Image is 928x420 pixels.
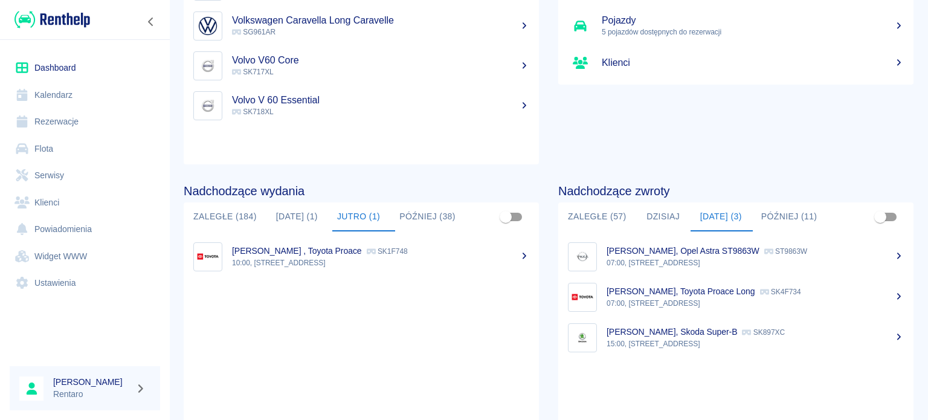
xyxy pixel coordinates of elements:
p: [PERSON_NAME], Skoda Super-B [607,327,737,337]
p: 15:00, [STREET_ADDRESS] [607,338,904,349]
button: Później (11) [752,202,827,231]
span: SG961AR [232,28,275,36]
h5: Klienci [602,57,904,69]
p: 5 pojazdów dostępnych do rezerwacji [602,27,904,37]
h5: Volvo V60 Core [232,54,529,66]
a: Dashboard [10,54,160,82]
span: Pokaż przypisane tylko do mnie [494,205,517,228]
a: Serwisy [10,162,160,189]
img: Image [196,245,219,268]
img: Image [196,94,219,117]
img: Image [571,245,594,268]
img: Image [571,286,594,309]
a: Powiadomienia [10,216,160,243]
p: SK897XC [742,328,785,337]
a: Flota [10,135,160,163]
a: Image[PERSON_NAME], Opel Astra ST9863W ST9863W07:00, [STREET_ADDRESS] [558,236,913,277]
button: Zwiń nawigację [142,14,160,30]
img: Image [196,15,219,37]
h4: Nadchodzące zwroty [558,184,913,198]
button: Później (38) [390,202,465,231]
button: [DATE] (1) [266,202,327,231]
p: 10:00, [STREET_ADDRESS] [232,257,529,268]
p: ST9863W [764,247,807,256]
h5: Pojazdy [602,15,904,27]
img: Image [196,54,219,77]
a: Kalendarz [10,82,160,109]
img: Image [571,326,594,349]
span: SK718XL [232,108,274,116]
button: Dzisiaj [636,202,691,231]
a: Renthelp logo [10,10,90,30]
a: ImageVolvo V60 Core SK717XL [184,46,539,86]
a: ImageVolvo V 60 Essential SK718XL [184,86,539,126]
a: ImageVolkswagen Caravella Long Caravelle SG961AR [184,6,539,46]
button: Zaległe (184) [184,202,266,231]
a: Image[PERSON_NAME] , Toyota Proace SK1F74810:00, [STREET_ADDRESS] [184,236,539,277]
p: [PERSON_NAME], Opel Astra ST9863W [607,246,759,256]
p: 07:00, [STREET_ADDRESS] [607,298,904,309]
p: SK1F748 [367,247,408,256]
p: [PERSON_NAME] , Toyota Proace [232,246,362,256]
p: Rentaro [53,388,130,401]
button: [DATE] (3) [691,202,752,231]
p: SK4F734 [760,288,801,296]
img: Renthelp logo [14,10,90,30]
p: 07:00, [STREET_ADDRESS] [607,257,904,268]
a: Pojazdy5 pojazdów dostępnych do rezerwacji [558,6,913,46]
button: Jutro (1) [327,202,390,231]
h4: Nadchodzące wydania [184,184,539,198]
a: Klienci [558,46,913,80]
a: Klienci [10,189,160,216]
h5: Volvo V 60 Essential [232,94,529,106]
a: Rezerwacje [10,108,160,135]
p: [PERSON_NAME], Toyota Proace Long [607,286,755,296]
span: Pokaż przypisane tylko do mnie [869,205,892,228]
h6: [PERSON_NAME] [53,376,130,388]
a: Widget WWW [10,243,160,270]
a: Image[PERSON_NAME], Skoda Super-B SK897XC15:00, [STREET_ADDRESS] [558,317,913,358]
h5: Volkswagen Caravella Long Caravelle [232,15,529,27]
button: Zaległe (57) [558,202,636,231]
a: Image[PERSON_NAME], Toyota Proace Long SK4F73407:00, [STREET_ADDRESS] [558,277,913,317]
span: SK717XL [232,68,274,76]
a: Ustawienia [10,270,160,297]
